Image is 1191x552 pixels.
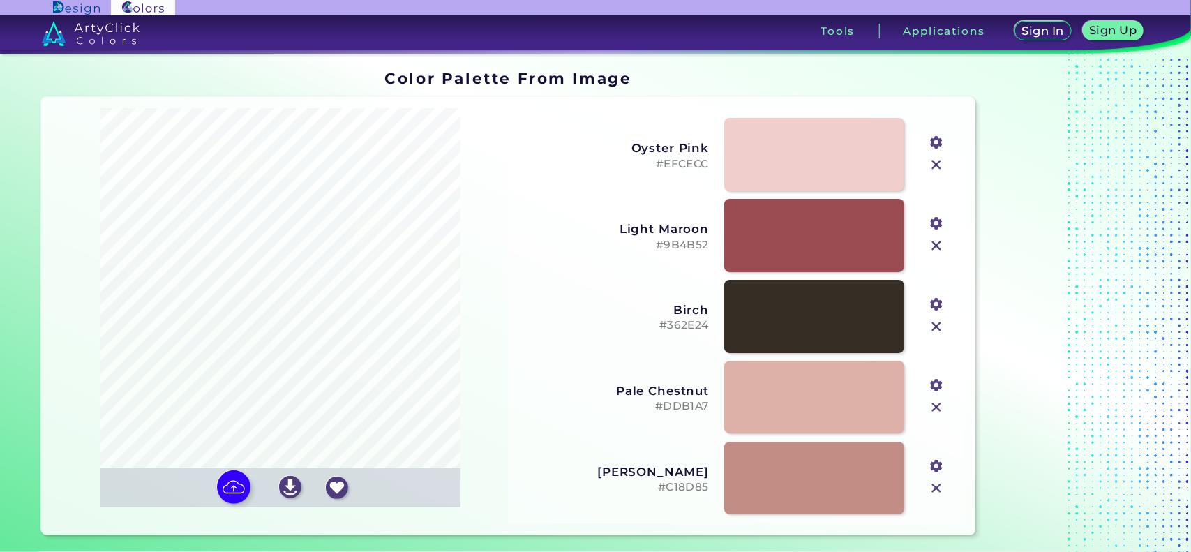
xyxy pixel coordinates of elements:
a: Sign Up [1086,22,1141,40]
h3: Oyster Pink [519,141,709,155]
h5: Sign In [1024,26,1062,36]
h5: #EFCECC [519,158,709,171]
img: logo_artyclick_colors_white.svg [42,21,140,46]
h3: Birch [519,303,709,317]
h1: Color Palette From Image [384,68,631,89]
h5: Sign Up [1092,25,1135,36]
h3: [PERSON_NAME] [519,465,709,479]
img: icon_close.svg [927,398,945,417]
h5: #C18D85 [519,481,709,494]
a: Sign In [1017,22,1068,40]
h5: #DDB1A7 [519,400,709,413]
h3: Tools [821,26,855,36]
img: ArtyClick Design logo [53,1,100,15]
img: icon picture [217,470,250,504]
img: icon_close.svg [927,318,945,336]
img: icon_close.svg [927,237,945,255]
h5: #362E24 [519,319,709,332]
h3: Pale Chestnut [519,384,709,398]
img: icon_close.svg [927,156,945,174]
h3: Applications [904,26,985,36]
h5: #9B4B52 [519,239,709,252]
img: icon_close.svg [927,479,945,498]
img: icon_favourite_white.svg [326,477,348,499]
img: icon_download_white.svg [279,476,301,498]
h3: Light Maroon [519,222,709,236]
